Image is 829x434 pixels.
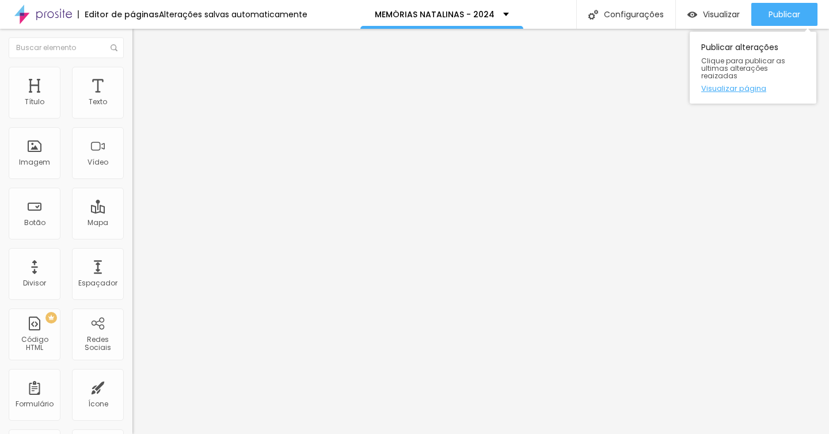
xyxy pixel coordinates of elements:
div: Editor de páginas [78,10,159,18]
div: Botão [24,219,45,227]
div: Imagem [19,158,50,166]
div: Mapa [88,219,108,227]
button: Visualizar [676,3,751,26]
p: MEMÓRIAS NATALINAS - 2024 [375,10,495,18]
div: Texto [89,98,107,106]
div: Vídeo [88,158,108,166]
span: Clique para publicar as ultimas alterações reaizadas [701,57,805,80]
img: view-1.svg [687,10,697,20]
div: Publicar alterações [690,32,816,104]
a: Visualizar página [701,85,805,92]
input: Buscar elemento [9,37,124,58]
div: Ícone [88,400,108,408]
div: Código HTML [12,336,57,352]
div: Alterações salvas automaticamente [159,10,307,18]
button: Publicar [751,3,817,26]
span: Publicar [769,10,800,19]
img: Icone [588,10,598,20]
div: Título [25,98,44,106]
div: Formulário [16,400,54,408]
span: Visualizar [703,10,740,19]
div: Espaçador [78,279,117,287]
div: Redes Sociais [75,336,120,352]
img: Icone [111,44,117,51]
div: Divisor [23,279,46,287]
